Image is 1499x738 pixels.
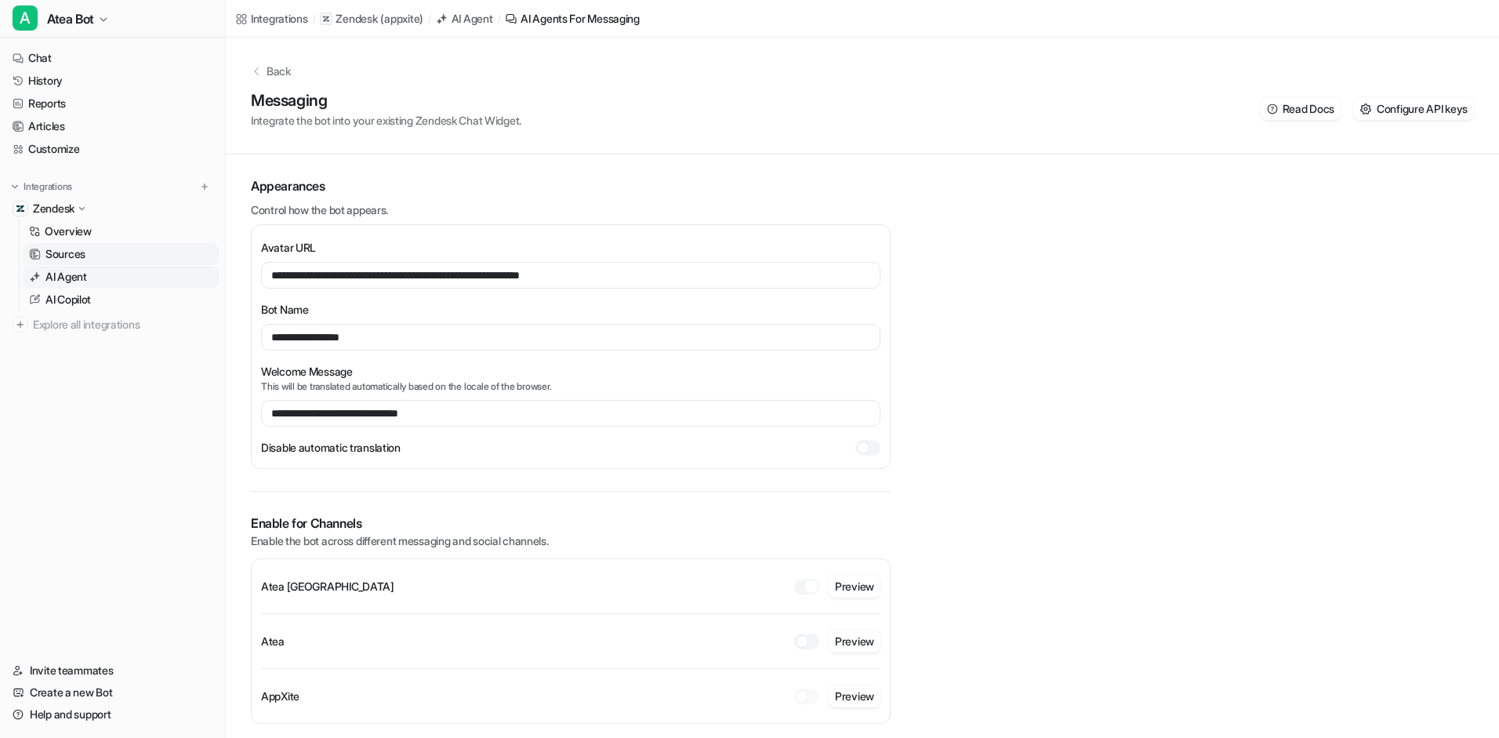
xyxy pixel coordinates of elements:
span: / [313,12,316,26]
img: Zendesk [16,204,25,213]
div: AI Agents for messaging [521,10,640,27]
a: AI Agent [436,10,493,27]
label: Bot Name [261,301,880,318]
img: Configure [1359,103,1372,115]
div: AI Agent [452,10,493,27]
a: Invite teammates [6,660,219,682]
a: Reports [6,93,219,115]
button: Preview [829,685,880,707]
span: A [13,5,38,31]
button: Read Docs [1261,97,1341,120]
p: Back [267,63,291,79]
a: Help and support [6,703,219,725]
button: Preview [829,630,880,653]
a: AI Copilot [23,289,219,311]
p: Zendesk [336,11,377,27]
button: ConfigureConfigure API keys [1353,97,1474,120]
a: Articles [6,115,219,137]
h2: AppXite [261,688,299,704]
img: explore all integrations [13,317,28,333]
a: Chat [6,47,219,69]
h1: Appearances [251,176,891,195]
a: Integrations [235,10,308,27]
a: AI Agent [23,266,219,288]
p: Control how the bot appears. [251,202,891,218]
p: Integrations [24,180,72,193]
p: Enable the bot across different messaging and social channels. [251,533,891,549]
img: menu_add.svg [199,181,210,192]
p: AI Agent [45,269,87,285]
label: Avatar URL [261,239,880,256]
p: AI Copilot [45,292,91,307]
button: Integrations [6,179,77,194]
h2: Atea [261,633,285,649]
span: Atea Bot [47,8,94,30]
p: Zendesk [33,201,74,216]
a: Overview [23,220,219,242]
a: AI Agents for messaging [505,10,640,27]
button: Preview [829,575,880,598]
span: / [428,12,431,26]
a: Create a new Bot [6,682,219,703]
p: Integrate the bot into your existing Zendesk Chat Widget. [251,112,521,129]
label: Disable automatic translation [261,439,401,456]
a: Zendesk(appxite) [320,11,423,27]
a: History [6,70,219,92]
label: Welcome Message [261,363,880,380]
span: This will be translated automatically based on the locale of the browser. [261,380,880,394]
a: Sources [23,243,219,265]
p: Sources [45,246,85,262]
img: expand menu [9,181,20,192]
div: Integrations [251,10,308,27]
h1: Enable for Channels [251,514,891,533]
a: Explore all integrations [6,314,219,336]
span: Explore all integrations [33,312,212,337]
h2: Atea [GEOGRAPHIC_DATA] [261,578,394,594]
p: ( appxite ) [380,11,423,27]
span: / [498,12,501,26]
span: Configure API keys [1377,100,1468,117]
span: Read Docs [1283,100,1334,117]
h1: Messaging [251,89,521,112]
a: Customize [6,138,219,160]
p: Overview [45,224,92,239]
